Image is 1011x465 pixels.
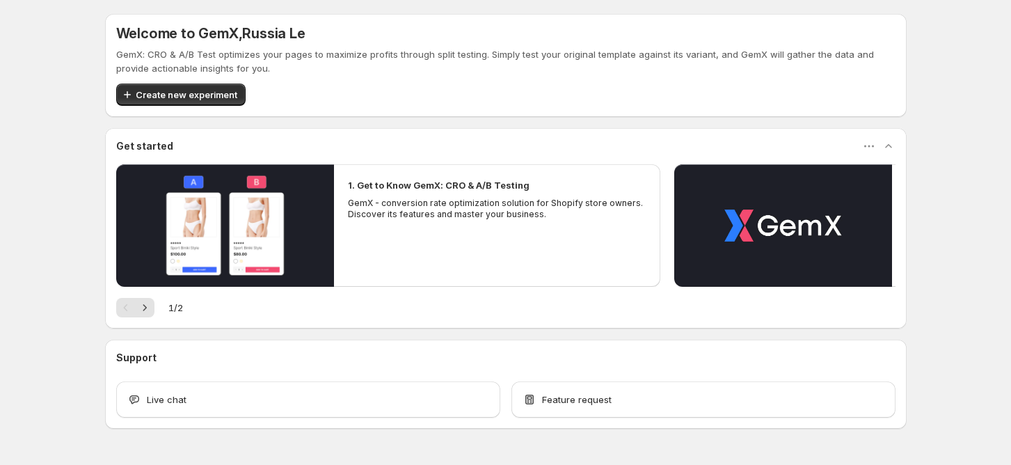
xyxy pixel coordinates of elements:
span: 1 / 2 [168,301,183,315]
h5: Welcome to GemX [116,25,305,42]
button: Play video [674,164,892,287]
button: Next [135,298,154,317]
span: , Russia Le [239,25,305,42]
h3: Support [116,351,157,365]
button: Create new experiment [116,84,246,106]
button: Play video [116,164,334,287]
nav: Pagination [116,298,154,317]
span: Create new experiment [136,88,237,102]
p: GemX - conversion rate optimization solution for Shopify store owners. Discover its features and ... [348,198,647,220]
h2: 1. Get to Know GemX: CRO & A/B Testing [348,178,530,192]
h3: Get started [116,139,173,153]
p: GemX: CRO & A/B Test optimizes your pages to maximize profits through split testing. Simply test ... [116,47,895,75]
span: Feature request [542,393,612,407]
span: Live chat [147,393,186,407]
